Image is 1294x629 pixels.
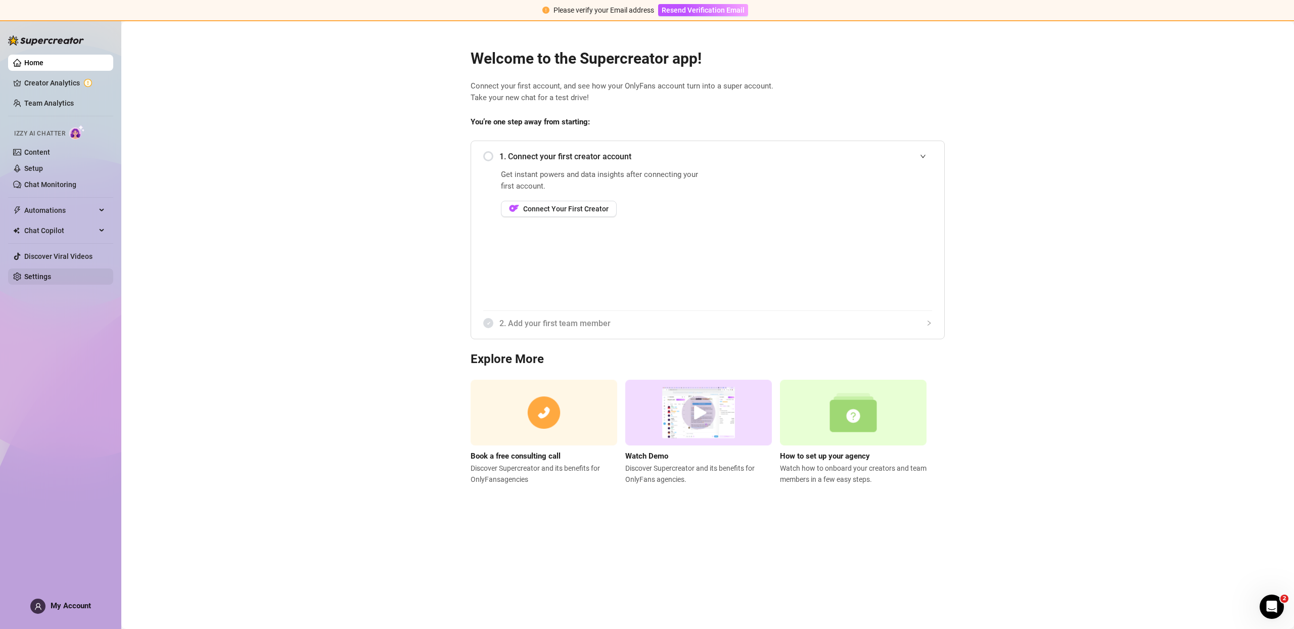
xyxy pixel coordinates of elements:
[730,169,932,298] iframe: Add Creators
[471,452,561,461] strong: Book a free consulting call
[14,129,65,139] span: Izzy AI Chatter
[1280,595,1288,603] span: 2
[24,273,51,281] a: Settings
[69,125,85,140] img: AI Chatter
[780,380,927,446] img: setup agency guide
[471,49,945,68] h2: Welcome to the Supercreator app!
[625,452,668,461] strong: Watch Demo
[501,201,705,217] a: OFConnect Your First Creator
[926,320,932,326] span: collapsed
[509,203,519,213] img: OF
[625,463,772,485] span: Discover Supercreator and its benefits for OnlyFans agencies.
[471,463,617,485] span: Discover Supercreator and its benefits for OnlyFans agencies
[24,164,43,172] a: Setup
[13,206,21,214] span: thunderbolt
[662,6,745,14] span: Resend Verification Email
[8,35,84,46] img: logo-BBDzfeDw.svg
[523,205,609,213] span: Connect Your First Creator
[553,5,654,16] div: Please verify your Email address
[24,252,93,260] a: Discover Viral Videos
[920,153,926,159] span: expanded
[34,603,42,610] span: user
[483,311,932,336] div: 2. Add your first team member
[13,227,20,234] img: Chat Copilot
[24,148,50,156] a: Content
[24,222,96,239] span: Chat Copilot
[471,380,617,485] a: Book a free consulting callDiscover Supercreator and its benefits for OnlyFansagencies
[625,380,772,485] a: Watch DemoDiscover Supercreator and its benefits for OnlyFans agencies.
[1260,595,1284,619] iframe: Intercom live chat
[471,380,617,446] img: consulting call
[499,150,932,163] span: 1. Connect your first creator account
[24,99,74,107] a: Team Analytics
[24,181,76,189] a: Chat Monitoring
[51,601,91,610] span: My Account
[24,59,43,67] a: Home
[471,80,945,104] span: Connect your first account, and see how your OnlyFans account turn into a super account. Take you...
[24,75,105,91] a: Creator Analytics exclamation-circle
[24,202,96,218] span: Automations
[780,463,927,485] span: Watch how to onboard your creators and team members in a few easy steps.
[780,452,870,461] strong: How to set up your agency
[483,144,932,169] div: 1. Connect your first creator account
[499,317,932,330] span: 2. Add your first team member
[471,117,590,126] strong: You’re one step away from starting:
[542,7,549,14] span: exclamation-circle
[780,380,927,485] a: How to set up your agencyWatch how to onboard your creators and team members in a few easy steps.
[658,4,748,16] button: Resend Verification Email
[471,351,945,368] h3: Explore More
[625,380,772,446] img: supercreator demo
[501,201,617,217] button: OFConnect Your First Creator
[501,169,705,193] span: Get instant powers and data insights after connecting your first account.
